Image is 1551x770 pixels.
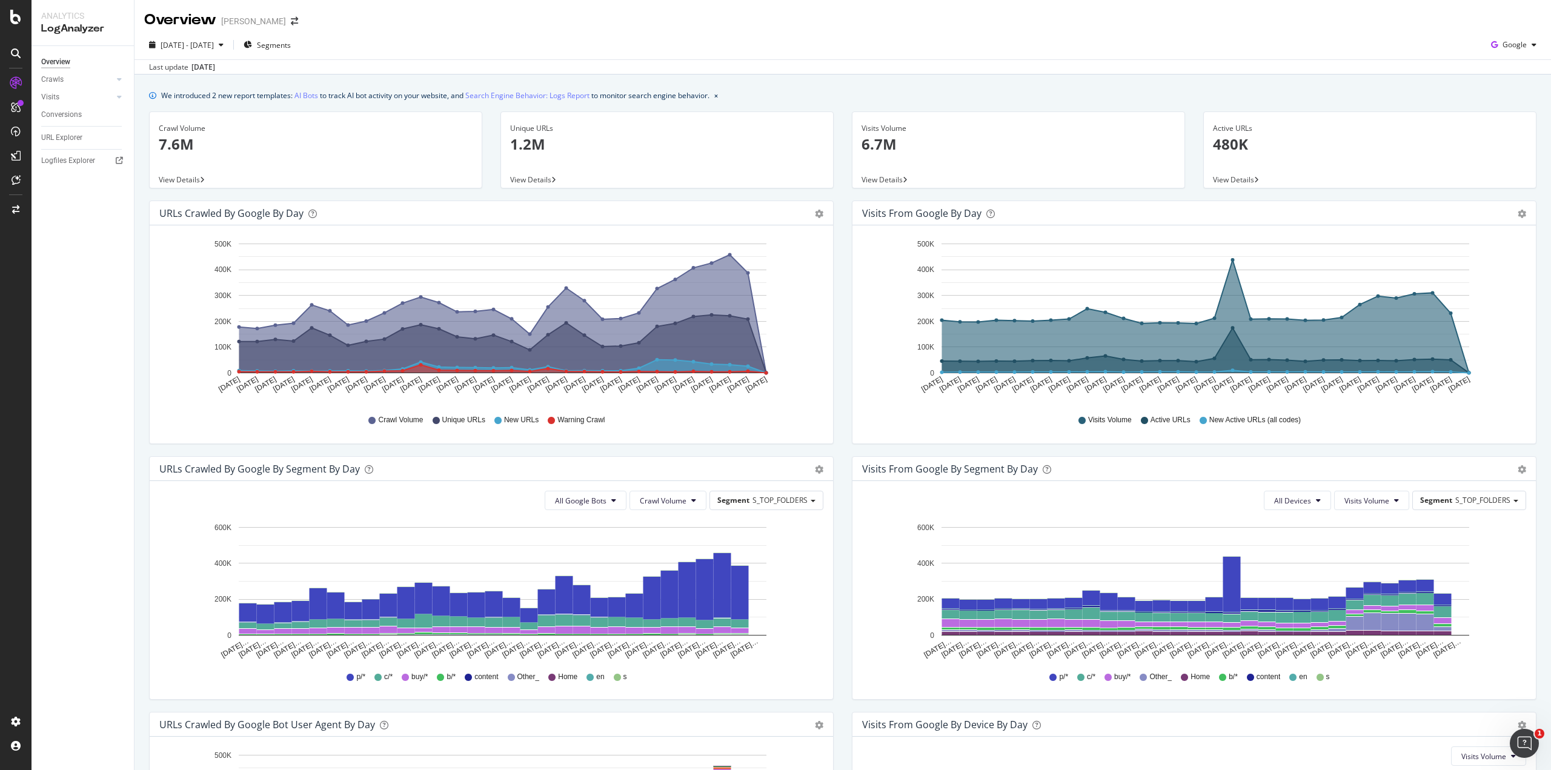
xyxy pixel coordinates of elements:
span: Other_ [1149,672,1172,682]
text: 500K [214,240,231,248]
text: [DATE] [508,375,532,394]
svg: A chart. [159,520,819,660]
div: gear [1518,210,1526,218]
text: [DATE] [217,375,241,394]
span: Unique URLs [442,415,485,425]
text: [DATE] [1374,375,1398,394]
text: [DATE] [744,375,768,394]
text: [DATE] [435,375,459,394]
text: [DATE] [562,375,586,394]
a: AI Bots [294,89,318,102]
div: URLs Crawled by Google by day [159,207,304,219]
text: [DATE] [635,375,659,394]
div: Analytics [41,10,124,22]
div: [PERSON_NAME] [221,15,286,27]
div: URLs Crawled by Google bot User Agent By Day [159,719,375,731]
text: [DATE] [992,375,1017,394]
span: View Details [1213,174,1254,185]
text: [DATE] [1429,375,1453,394]
text: 300K [214,291,231,300]
text: 0 [930,631,934,640]
text: 600K [917,523,934,532]
span: Google [1503,39,1527,50]
text: [DATE] [726,375,750,394]
p: 480K [1213,134,1527,154]
div: Unique URLs [510,123,824,134]
button: Visits Volume [1334,491,1409,510]
span: New URLs [504,415,539,425]
span: View Details [159,174,200,185]
text: [DATE] [1011,375,1035,394]
button: [DATE] - [DATE] [144,35,228,55]
span: View Details [510,174,551,185]
text: [DATE] [471,375,496,394]
text: [DATE] [1320,375,1344,394]
text: [DATE] [362,375,387,394]
text: [DATE] [1101,375,1126,394]
span: [DATE] - [DATE] [161,40,214,50]
div: gear [815,210,823,218]
span: New Active URLs (all codes) [1209,415,1301,425]
span: Other_ [517,672,540,682]
text: [DATE] [1138,375,1162,394]
div: Active URLs [1213,123,1527,134]
span: All Google Bots [555,496,606,506]
iframe: Intercom live chat [1510,729,1539,758]
div: Overview [41,56,70,68]
span: Segment [717,495,749,505]
span: s [1326,672,1330,682]
text: [DATE] [526,375,550,394]
text: 100K [917,343,934,351]
button: Crawl Volume [629,491,706,510]
text: [DATE] [1356,375,1380,394]
text: [DATE] [617,375,641,394]
text: [DATE] [235,375,259,394]
button: Google [1486,35,1541,55]
text: [DATE] [308,375,332,394]
text: [DATE] [1392,375,1416,394]
div: URL Explorer [41,131,82,144]
text: [DATE] [1410,375,1435,394]
text: [DATE] [653,375,677,394]
button: Visits Volume [1451,746,1526,766]
text: [DATE] [671,375,696,394]
text: [DATE] [490,375,514,394]
span: Crawl Volume [640,496,686,506]
text: [DATE] [1447,375,1471,394]
a: Conversions [41,108,125,121]
text: [DATE] [326,375,350,394]
span: S_TOP_FOLDERS [752,495,808,505]
text: [DATE] [1229,375,1253,394]
text: [DATE] [1047,375,1071,394]
text: 300K [917,291,934,300]
text: 200K [917,596,934,604]
span: Active URLs [1151,415,1191,425]
span: en [1299,672,1307,682]
div: arrow-right-arrow-left [291,17,298,25]
div: info banner [149,89,1536,102]
text: 0 [930,369,934,377]
div: Visits from Google By Segment By Day [862,463,1038,475]
text: [DATE] [1283,375,1307,394]
text: [DATE] [253,375,277,394]
text: [DATE] [1083,375,1108,394]
text: [DATE] [920,375,944,394]
span: Home [1191,672,1210,682]
span: buy/* [411,672,428,682]
div: gear [815,465,823,474]
span: Crawl Volume [378,415,423,425]
div: gear [1518,721,1526,729]
text: [DATE] [399,375,423,394]
text: [DATE] [417,375,441,394]
button: Segments [239,35,296,55]
span: Segment [1420,495,1452,505]
text: 200K [214,596,231,604]
span: en [596,672,604,682]
div: gear [815,721,823,729]
text: [DATE] [453,375,477,394]
text: 0 [227,369,231,377]
svg: A chart. [159,235,819,403]
text: [DATE] [689,375,714,394]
